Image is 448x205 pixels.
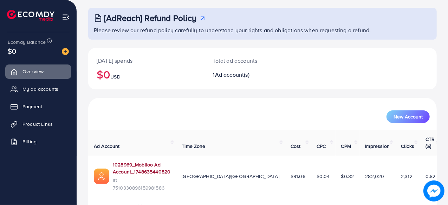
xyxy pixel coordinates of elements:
img: image [62,48,69,55]
span: CPM [341,143,351,150]
span: Payment [22,103,42,110]
span: $0.04 [317,173,330,180]
p: [DATE] spends [97,56,196,65]
a: My ad accounts [5,82,71,96]
img: ic-ads-acc.e4c84228.svg [94,169,109,184]
p: Please review our refund policy carefully to understand your rights and obligations when requesti... [94,26,433,34]
span: CTR (%) [426,136,435,150]
a: Payment [5,100,71,114]
a: 1028969_Mobiloo Ad Account_1748635440820 [113,161,170,176]
span: Ad Account [94,143,120,150]
h2: $0 [97,68,196,81]
span: New Account [394,114,423,119]
img: menu [62,13,70,21]
span: Cost [291,143,301,150]
span: Time Zone [182,143,205,150]
p: Total ad accounts [213,56,283,65]
span: Clicks [401,143,414,150]
span: Product Links [22,121,53,128]
h2: 1 [213,71,283,78]
span: Billing [22,138,37,145]
span: 0.82 [426,173,436,180]
span: Impression [365,143,390,150]
span: My ad accounts [22,86,58,93]
span: [GEOGRAPHIC_DATA]/[GEOGRAPHIC_DATA] [182,173,279,180]
span: Ecomdy Balance [8,39,46,46]
span: Ad account(s) [215,71,249,78]
img: image [423,180,444,201]
span: $0 [8,46,16,56]
span: 2,312 [401,173,413,180]
span: USD [110,73,120,80]
span: $91.06 [291,173,305,180]
span: Overview [22,68,44,75]
button: New Account [387,110,430,123]
span: ID: 7510330896159981586 [113,177,170,191]
img: logo [7,10,54,21]
span: CPC [317,143,326,150]
span: $0.32 [341,173,354,180]
a: Product Links [5,117,71,131]
span: 282,020 [365,173,384,180]
a: Overview [5,64,71,78]
h3: [AdReach] Refund Policy [104,13,197,23]
a: Billing [5,135,71,149]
